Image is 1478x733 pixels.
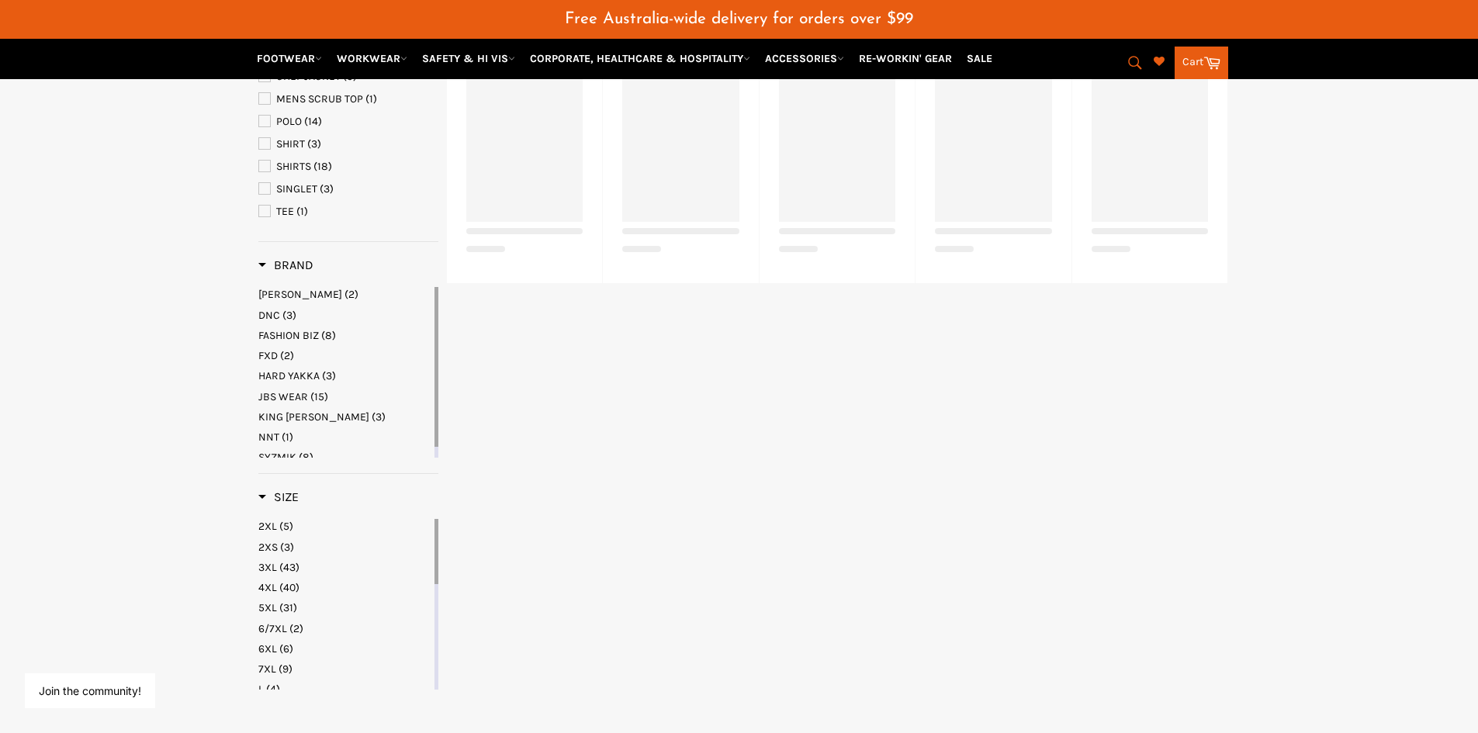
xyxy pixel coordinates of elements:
span: [PERSON_NAME] [258,288,342,301]
a: SAFETY & HI VIS [416,45,521,72]
span: (15) [310,390,328,403]
span: (2) [344,288,358,301]
span: JBS WEAR [258,390,308,403]
a: 3XL [258,560,431,575]
span: (3) [307,137,321,150]
button: Join the community! [39,684,141,697]
span: SINGLET [276,182,317,195]
a: WORKWEAR [331,45,414,72]
a: ACCESSORIES [759,45,850,72]
span: (40) [279,581,299,594]
span: (9) [279,662,292,676]
span: FXD [258,349,278,362]
a: SALE [961,45,999,72]
span: NNT [258,430,279,444]
span: 6XL [258,642,277,655]
span: SYZMIK [258,451,296,464]
a: 4XL [258,580,431,595]
a: 2XS [258,540,431,555]
a: BISLEY [258,287,431,302]
a: RE-WORKIN' GEAR [853,45,958,72]
span: (8) [299,451,313,464]
span: SHIRT [276,137,305,150]
span: (43) [279,561,299,574]
a: FASHION BIZ [258,328,431,343]
a: HARD YAKKA [258,368,431,383]
span: FASHION BIZ [258,329,319,342]
a: SYZMIK [258,450,431,465]
a: Cart [1175,47,1228,79]
a: SINGLET [258,181,438,198]
a: NNT [258,430,431,444]
a: POLO [258,113,438,130]
span: (2) [289,622,303,635]
a: MENS SCRUB TOP [258,91,438,108]
span: 2XS [258,541,278,554]
span: (18) [313,160,332,173]
a: FOOTWEAR [251,45,328,72]
a: TEE [258,203,438,220]
span: L [258,683,264,696]
span: (4) [266,683,280,696]
span: Free Australia-wide delivery for orders over $99 [565,11,913,27]
h3: Size [258,489,299,505]
a: DNC [258,308,431,323]
span: (3) [322,369,336,382]
a: 5XL [258,600,431,615]
span: 5XL [258,601,277,614]
h3: Brand [258,258,313,273]
a: SHIRT [258,136,438,153]
span: SHIRTS [276,160,311,173]
a: KING GEE [258,410,431,424]
a: FXD [258,348,431,363]
span: KING [PERSON_NAME] [258,410,369,424]
span: (1) [282,430,293,444]
a: 6XL [258,641,431,656]
span: (5) [279,520,293,533]
span: MENS SCRUB TOP [276,92,363,105]
a: 7XL [258,662,431,676]
span: (3) [280,541,294,554]
a: JBS WEAR [258,389,431,404]
span: HARD YAKKA [258,369,320,382]
span: Size [258,489,299,504]
span: TEE [276,205,294,218]
span: (2) [280,349,294,362]
span: (3) [372,410,386,424]
span: 6/7XL [258,622,287,635]
span: Brand [258,258,313,272]
span: 3XL [258,561,277,574]
span: (3) [320,182,334,195]
a: 2XL [258,519,431,534]
span: 2XL [258,520,277,533]
a: CORPORATE, HEALTHCARE & HOSPITALITY [524,45,756,72]
span: (14) [304,115,322,128]
span: (3) [282,309,296,322]
a: SHIRTS [258,158,438,175]
span: DNC [258,309,280,322]
span: (6) [279,642,293,655]
span: (1) [296,205,308,218]
span: (8) [321,329,336,342]
span: POLO [276,115,302,128]
a: L [258,682,431,697]
span: 7XL [258,662,276,676]
a: 6/7XL [258,621,431,636]
span: (31) [279,601,297,614]
span: 4XL [258,581,277,594]
span: (1) [365,92,377,105]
